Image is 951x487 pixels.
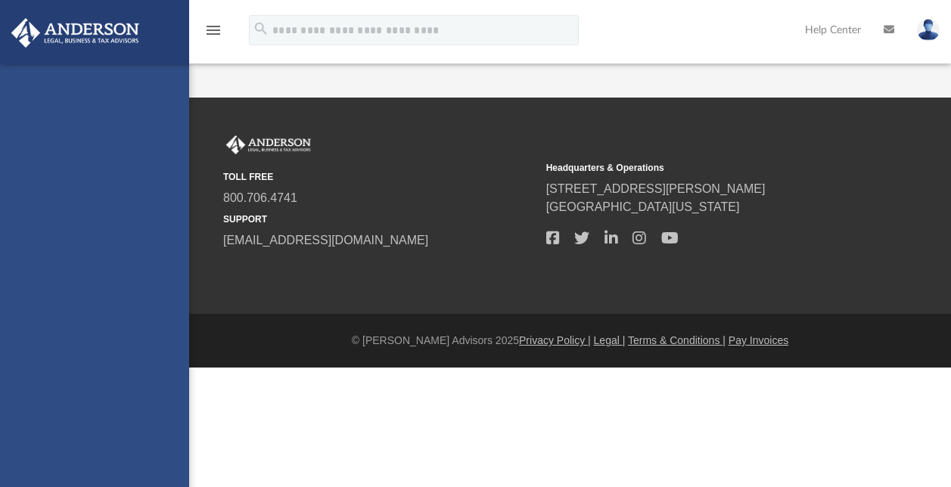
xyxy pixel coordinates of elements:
a: [GEOGRAPHIC_DATA][US_STATE] [546,200,740,213]
small: TOLL FREE [223,170,536,184]
a: Legal | [594,334,626,346]
small: Headquarters & Operations [546,161,859,175]
i: search [253,20,269,37]
img: Anderson Advisors Platinum Portal [7,18,144,48]
a: 800.706.4741 [223,191,297,204]
a: menu [204,29,222,39]
a: Terms & Conditions | [628,334,726,346]
a: [EMAIL_ADDRESS][DOMAIN_NAME] [223,234,428,247]
i: menu [204,21,222,39]
small: SUPPORT [223,212,536,226]
img: Anderson Advisors Platinum Portal [223,135,314,155]
a: Pay Invoices [729,334,788,346]
div: © [PERSON_NAME] Advisors 2025 [189,333,951,349]
a: [STREET_ADDRESS][PERSON_NAME] [546,182,766,195]
img: User Pic [917,19,940,41]
a: Privacy Policy | [519,334,591,346]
